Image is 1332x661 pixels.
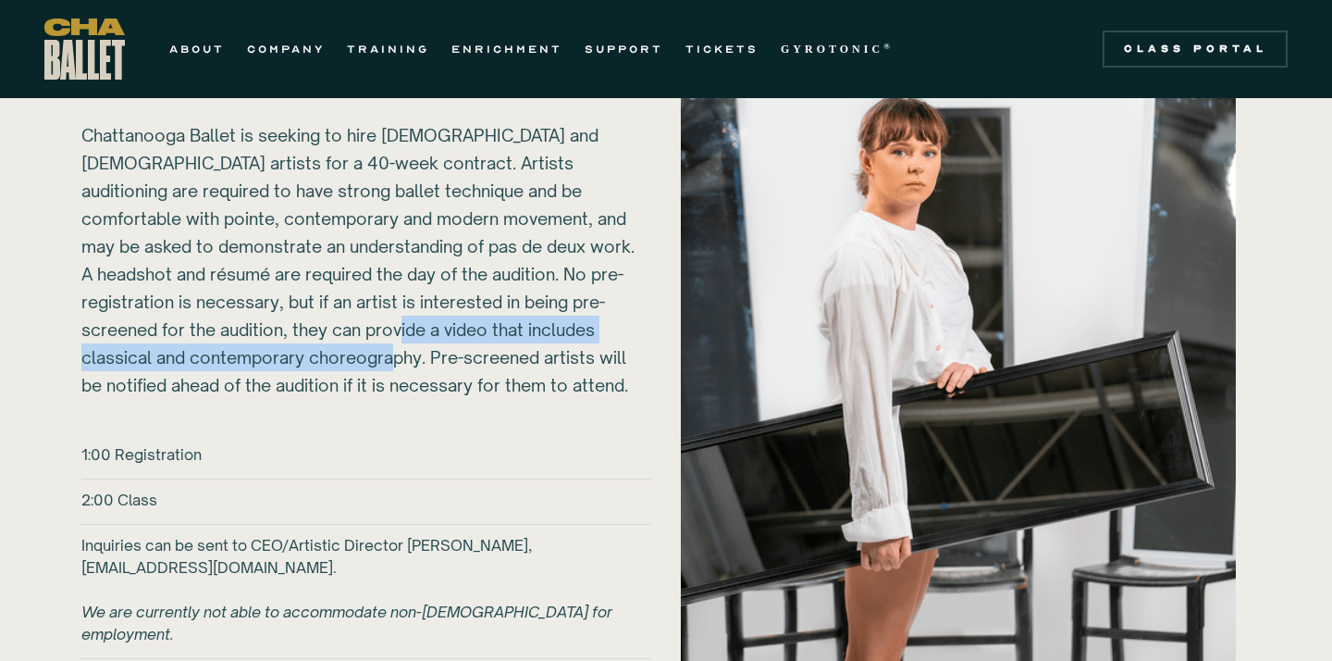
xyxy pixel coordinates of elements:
a: COMPANY [247,38,325,60]
a: TICKETS [685,38,758,60]
h6: 2:00 Class [81,489,157,511]
div: Chattanooga Ballet is seeking to hire [DEMOGRAPHIC_DATA] and [DEMOGRAPHIC_DATA] artists for a 40-... [81,38,636,399]
a: home [44,19,125,80]
strong: GYROTONIC [781,43,883,56]
a: SUPPORT [585,38,663,60]
h6: Inquiries can be sent to CEO/Artistic Director [PERSON_NAME], [EMAIL_ADDRESS][DOMAIN_NAME]. [81,534,651,645]
em: We are currently not able to accommodate non-[DEMOGRAPHIC_DATA] for employment. [81,603,612,643]
a: ABOUT [169,38,225,60]
a: TRAINING [347,38,429,60]
sup: ® [883,42,894,51]
a: ENRICHMENT [451,38,562,60]
h6: 1:00 Registration [81,443,202,466]
div: Class Portal [1114,42,1276,56]
a: Class Portal [1103,31,1288,68]
a: GYROTONIC® [781,38,894,60]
